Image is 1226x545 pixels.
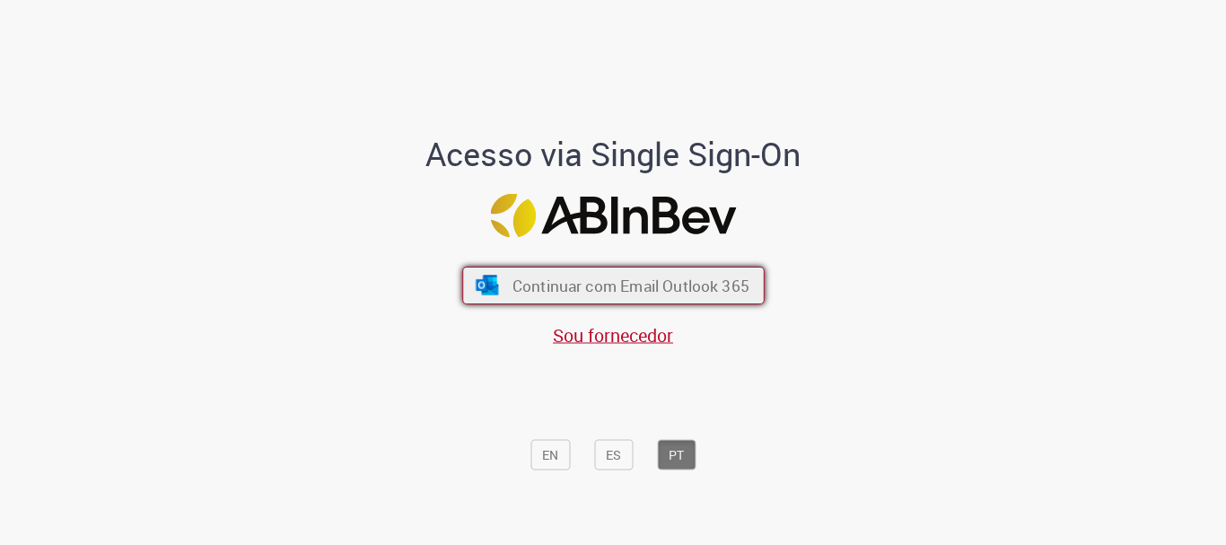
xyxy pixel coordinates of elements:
button: EN [530,440,570,470]
button: ES [594,440,633,470]
button: ícone Azure/Microsoft 360 Continuar com Email Outlook 365 [462,267,765,304]
button: PT [657,440,696,470]
span: Continuar com Email Outlook 365 [512,276,749,296]
a: Sou fornecedor [553,323,673,347]
img: Logo ABInBev [490,194,736,238]
h1: Acesso via Single Sign-On [364,136,863,172]
img: ícone Azure/Microsoft 360 [474,276,500,295]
